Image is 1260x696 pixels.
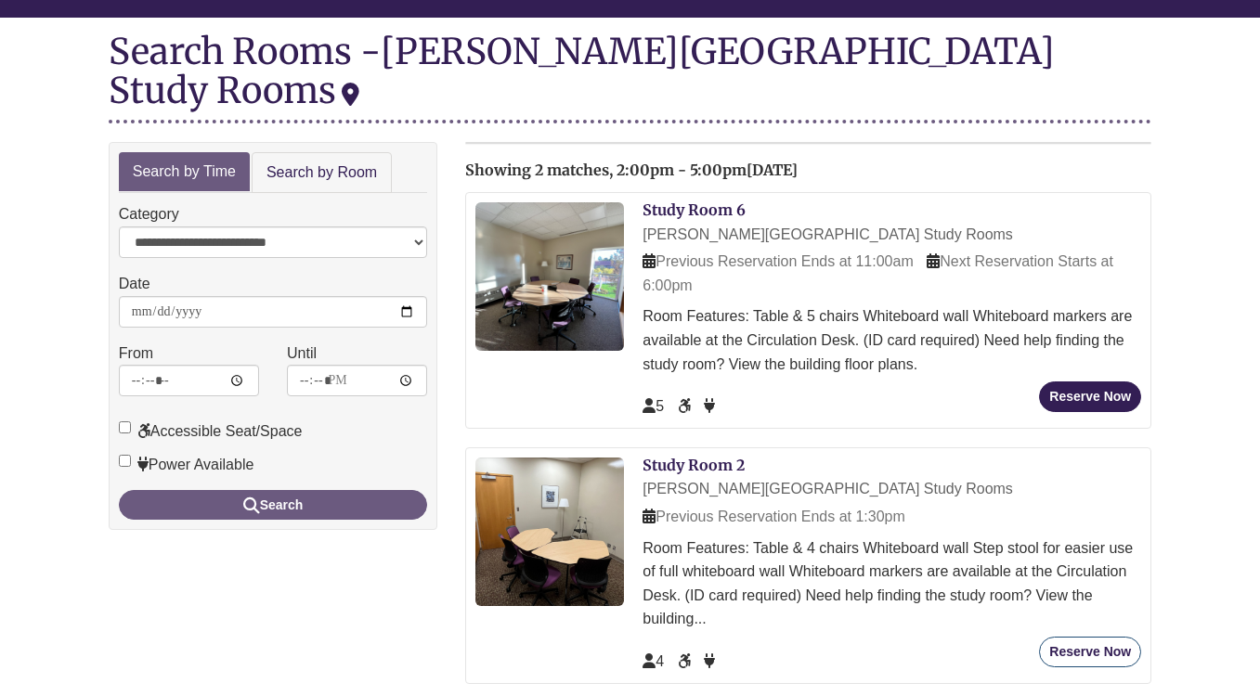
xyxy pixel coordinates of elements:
[119,342,153,366] label: From
[287,342,317,366] label: Until
[643,304,1141,376] div: Room Features: Table & 5 chairs Whiteboard wall Whiteboard markers are available at the Circulati...
[643,253,913,269] span: Previous Reservation Ends at 11:00am
[1039,637,1141,667] button: Reserve Now
[109,32,1151,122] div: Search Rooms -
[643,653,664,669] span: The capacity of this space
[119,455,131,467] input: Power Available
[643,200,746,219] a: Study Room 6
[119,421,131,433] input: Accessible Seat/Space
[465,162,1151,179] h2: Showing 2 matches
[643,398,664,414] span: The capacity of this space
[609,161,798,179] span: , 2:00pm - 5:00pm[DATE]
[119,202,179,226] label: Category
[704,653,715,669] span: Power Available
[119,419,303,444] label: Accessible Seat/Space
[678,653,695,669] span: Accessible Seat/Space
[643,536,1141,631] div: Room Features: Table & 4 chairs Whiteboard wall Step stool for easier use of full whiteboard wall...
[704,398,715,414] span: Power Available
[252,152,392,194] a: Search by Room
[643,509,905,524] span: Previous Reservation Ends at 1:30pm
[119,152,250,192] a: Search by Time
[643,223,1141,247] div: [PERSON_NAME][GEOGRAPHIC_DATA] Study Rooms
[119,453,254,477] label: Power Available
[1039,381,1141,412] button: Reserve Now
[643,477,1141,501] div: [PERSON_NAME][GEOGRAPHIC_DATA] Study Rooms
[475,458,624,606] img: Study Room 2
[475,202,624,351] img: Study Room 6
[119,272,150,296] label: Date
[643,456,745,474] a: Study Room 2
[109,29,1055,112] div: [PERSON_NAME][GEOGRAPHIC_DATA] Study Rooms
[678,398,695,414] span: Accessible Seat/Space
[119,490,427,520] button: Search
[643,253,1113,293] span: Next Reservation Starts at 6:00pm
